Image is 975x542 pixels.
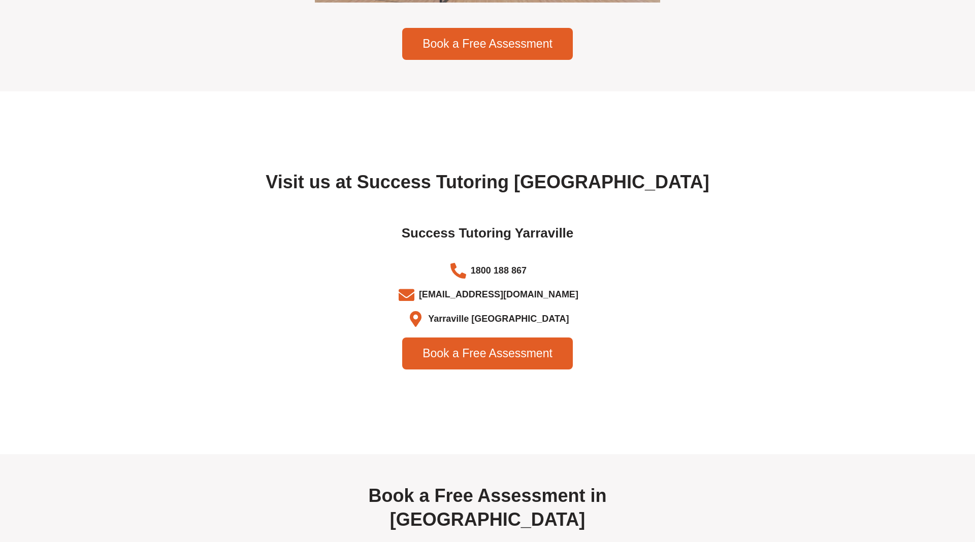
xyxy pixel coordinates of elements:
a: Book a Free Assessment [402,337,573,369]
span: Book a Free Assessment [422,38,552,50]
span: Yarraville [GEOGRAPHIC_DATA] [426,311,569,327]
a: Book a Free Assessment [402,28,573,60]
span: [EMAIL_ADDRESS][DOMAIN_NAME] [416,286,578,303]
span: 1800 188 867 [468,262,527,279]
span: Book a Free Assessment [422,348,552,359]
h2: Success Tutoring Yarraville [208,225,767,242]
h2: Book a Free Assessment in [GEOGRAPHIC_DATA] [299,484,676,532]
iframe: Chat Widget [806,427,975,542]
h2: Visit us at Success Tutoring [GEOGRAPHIC_DATA] [203,171,772,194]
